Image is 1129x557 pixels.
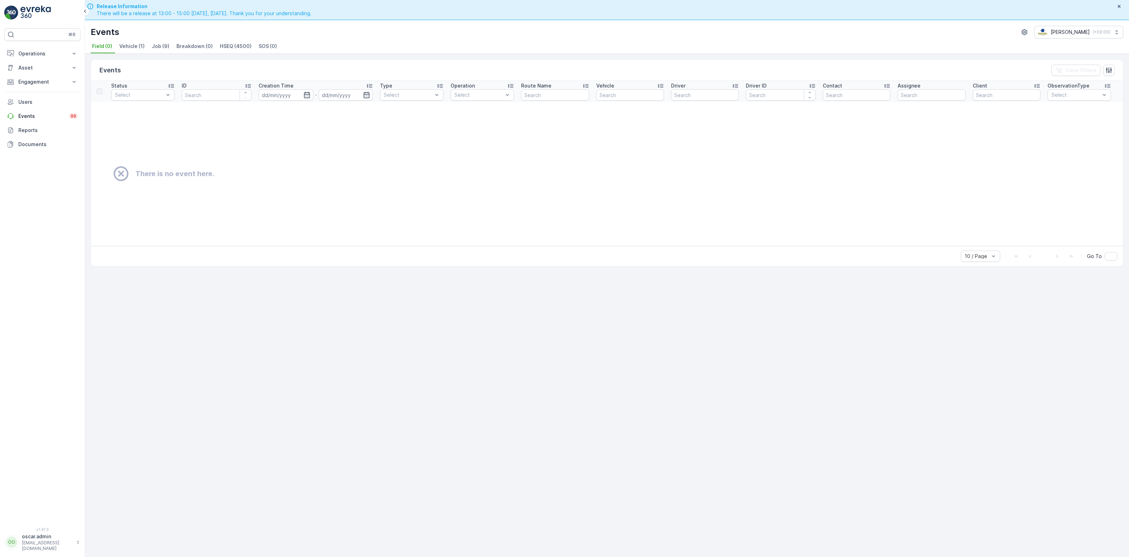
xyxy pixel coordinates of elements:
h2: There is no event here. [135,168,214,179]
a: Users [4,95,80,109]
img: basis-logo_rgb2x.png [1038,28,1048,36]
p: [EMAIL_ADDRESS][DOMAIN_NAME] [22,540,73,551]
p: Engagement [18,78,66,85]
p: Select [1051,91,1100,98]
span: v 1.47.3 [4,527,80,532]
a: Events99 [4,109,80,123]
p: Operations [18,50,66,57]
p: Operation [451,82,475,89]
img: logo [4,6,18,20]
input: Search [823,89,890,101]
span: SOS (0) [259,43,277,50]
span: Release Information [97,3,312,10]
p: Events [99,65,121,75]
button: Clear Filters [1051,65,1100,76]
p: Driver [671,82,686,89]
p: Events [18,113,65,120]
p: Contact [823,82,842,89]
p: ID [182,82,187,89]
input: Search [182,89,252,101]
p: Creation Time [259,82,294,89]
span: HSEQ (4500) [220,43,252,50]
div: OO [6,537,17,548]
p: Status [111,82,127,89]
span: Go To [1087,253,1102,260]
button: Asset [4,61,80,75]
span: Breakdown (0) [176,43,213,50]
input: Search [521,89,589,101]
input: Search [746,89,816,101]
p: Driver ID [746,82,767,89]
span: Vehicle (1) [119,43,145,50]
p: ObservationType [1048,82,1089,89]
p: Events [91,26,119,38]
p: Select [454,91,503,98]
span: Field (0) [92,43,112,50]
p: Select [115,91,164,98]
p: Route Name [521,82,551,89]
p: Select [384,91,433,98]
p: Assignee [898,82,920,89]
a: Documents [4,137,80,151]
button: Operations [4,47,80,61]
p: Clear Filters [1065,67,1096,74]
p: - [315,91,317,99]
p: Reports [18,127,78,134]
p: [PERSON_NAME] [1051,29,1090,36]
button: OOoscar.admin[EMAIL_ADDRESS][DOMAIN_NAME] [4,533,80,551]
button: [PERSON_NAME](+02:00) [1034,26,1123,38]
span: Job (9) [152,43,169,50]
button: Engagement [4,75,80,89]
p: Documents [18,141,78,148]
p: ( +02:00 ) [1093,29,1110,35]
p: ⌘B [68,32,76,37]
input: Search [596,89,664,101]
p: Vehicle [596,82,614,89]
input: dd/mm/yyyy [319,89,373,101]
input: Search [973,89,1040,101]
p: Users [18,98,78,106]
span: There will be a release at 13:00 - 15:00 [DATE], [DATE]. Thank you for your understanding. [97,10,312,17]
p: Asset [18,64,66,71]
img: logo_light-DOdMpM7g.png [20,6,51,20]
input: Search [898,89,965,101]
input: Search [671,89,739,101]
input: dd/mm/yyyy [259,89,313,101]
p: oscar.admin [22,533,73,540]
p: Type [380,82,392,89]
p: 99 [71,113,76,119]
p: Client [973,82,987,89]
a: Reports [4,123,80,137]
